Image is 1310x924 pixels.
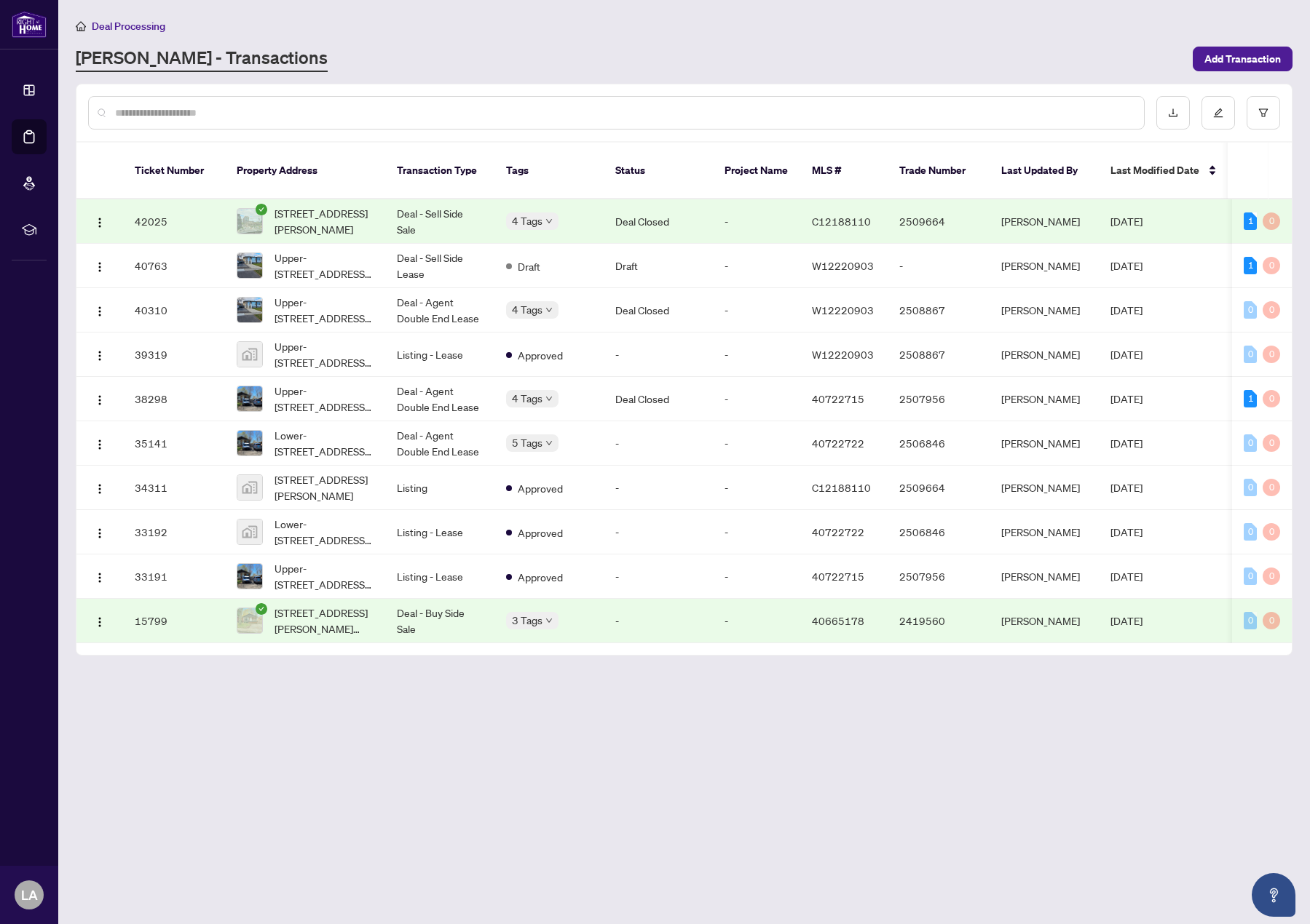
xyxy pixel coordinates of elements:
span: [DATE] [1110,481,1143,494]
td: Listing - Lease [385,554,494,599]
td: [PERSON_NAME] [990,244,1099,288]
div: 0 [1263,479,1280,496]
td: - [713,554,800,599]
span: home [76,21,86,31]
span: 4 Tags [512,212,542,229]
div: 1 [1244,390,1257,407]
span: Upper-[STREET_ADDRESS][PERSON_NAME] [275,338,374,370]
span: [DATE] [1110,570,1143,583]
span: [DATE] [1110,348,1143,361]
div: 0 [1263,301,1280,319]
td: [PERSON_NAME] [990,554,1099,599]
span: W12220903 [812,303,874,316]
img: Logo [94,483,106,495]
th: Tags [494,143,604,199]
img: Logo [94,306,106,317]
td: - [604,510,713,554]
div: 0 [1263,390,1280,407]
div: 0 [1263,346,1280,363]
img: Logo [94,350,106,362]
td: 2507956 [888,377,990,421]
span: down [545,617,553,624]
td: 40763 [123,244,225,288]
div: 1 [1244,257,1257,274]
td: 33192 [123,510,225,554]
span: C12188110 [812,481,871,494]
span: down [545,439,553,447]
td: - [713,199,800,244]
span: filter [1258,108,1268,118]
button: Logo [88,387,111,410]
td: 2419560 [888,599,990,643]
span: Upper-[STREET_ADDRESS][PERSON_NAME][PERSON_NAME] [275,383,374,415]
td: 33191 [123,554,225,599]
div: 0 [1263,523,1280,541]
td: 2506846 [888,421,990,466]
span: Approved [518,525,563,541]
td: Listing [385,466,494,510]
td: - [713,599,800,643]
td: [PERSON_NAME] [990,377,1099,421]
span: Deal Processing [92,20,165,33]
td: Deal Closed [604,288,713,332]
td: 2507956 [888,554,990,599]
td: 2509664 [888,199,990,244]
span: Upper-[STREET_ADDRESS][PERSON_NAME] [275,250,374,282]
button: edit [1202,96,1235,130]
button: Logo [88,431,111,455]
div: 0 [1263,257,1280,274]
span: Approved [518,347,563,363]
img: thumbnail-img [237,519,262,544]
td: Deal - Sell Side Lease [385,244,494,288]
td: - [713,466,800,510]
td: 42025 [123,199,225,244]
span: [DATE] [1110,303,1143,316]
span: Approved [518,569,563,585]
td: - [604,421,713,466]
td: 35141 [123,421,225,466]
span: Upper-[STREET_ADDRESS][PERSON_NAME] [275,294,374,326]
span: 5 Tags [512,434,542,451]
span: down [545,395,553,402]
td: Deal - Agent Double End Lease [385,288,494,332]
td: - [713,244,800,288]
span: [DATE] [1110,525,1143,538]
span: check-circle [256,603,267,615]
span: Lower-[STREET_ADDRESS][PERSON_NAME][PERSON_NAME] [275,427,374,459]
span: check-circle [256,204,267,215]
td: [PERSON_NAME] [990,421,1099,466]
button: Add Transaction [1193,47,1293,71]
div: 0 [1263,612,1280,629]
td: 34311 [123,466,225,510]
button: filter [1247,96,1280,130]
td: [PERSON_NAME] [990,510,1099,554]
td: Draft [604,244,713,288]
th: Last Updated By [990,143,1099,199]
img: thumbnail-img [237,298,262,322]
img: thumbnail-img [237,564,262,589]
th: Trade Number [888,143,990,199]
td: - [888,244,990,288]
td: Deal - Agent Double End Lease [385,421,494,466]
td: [PERSON_NAME] [990,599,1099,643]
th: Status [604,143,713,199]
td: - [713,332,800,377]
button: Logo [88,476,111,499]
td: - [604,332,713,377]
div: 0 [1244,301,1257,319]
button: Logo [88,520,111,543]
td: - [604,599,713,643]
span: W12220903 [812,348,874,361]
div: 0 [1244,346,1257,363]
td: - [713,377,800,421]
span: [DATE] [1110,614,1143,627]
th: Project Name [713,143,800,199]
td: Listing - Lease [385,510,494,554]
img: Logo [94,572,106,584]
td: 2508867 [888,332,990,377]
td: 2506846 [888,510,990,554]
th: Ticket Number [123,143,225,199]
th: MLS # [800,143,888,199]
div: 0 [1263,212,1280,230]
td: [PERSON_NAME] [990,199,1099,244]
